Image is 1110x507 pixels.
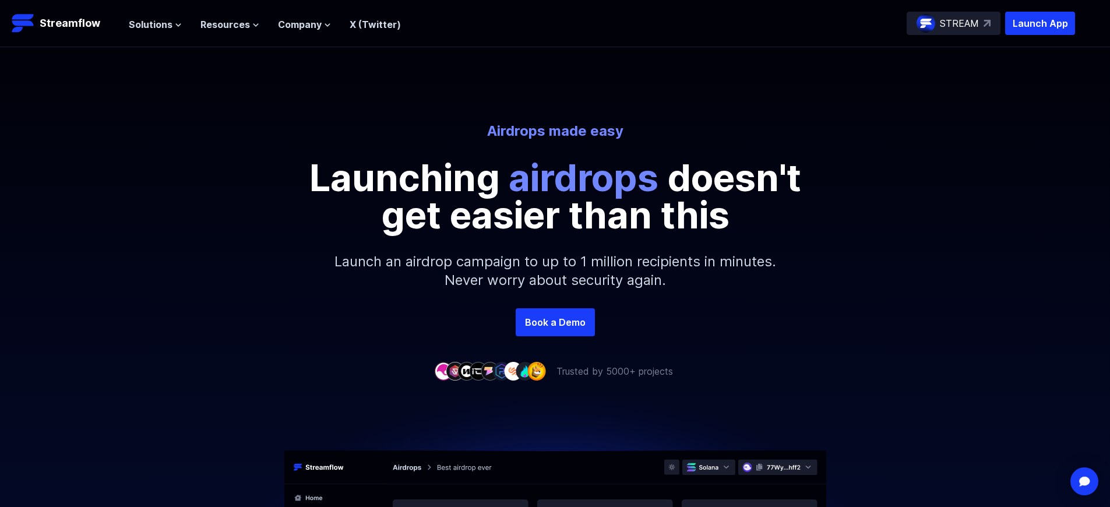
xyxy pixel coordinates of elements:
[232,122,878,140] p: Airdrops made easy
[907,12,1000,35] a: STREAM
[12,12,35,35] img: Streamflow Logo
[305,234,806,308] p: Launch an airdrop campaign to up to 1 million recipients in minutes. Never worry about security a...
[481,362,499,380] img: company-5
[940,16,979,30] p: STREAM
[492,362,511,380] img: company-6
[40,15,100,31] p: Streamflow
[200,17,250,31] span: Resources
[129,17,172,31] span: Solutions
[516,362,534,380] img: company-8
[200,17,259,31] button: Resources
[509,155,658,200] span: airdrops
[278,17,322,31] span: Company
[917,14,935,33] img: streamflow-logo-circle.png
[12,12,117,35] a: Streamflow
[1070,467,1098,495] div: Open Intercom Messenger
[350,19,401,30] a: X (Twitter)
[504,362,523,380] img: company-7
[984,20,991,27] img: top-right-arrow.svg
[469,362,488,380] img: company-4
[527,362,546,380] img: company-9
[556,364,673,378] p: Trusted by 5000+ projects
[434,362,453,380] img: company-1
[446,362,464,380] img: company-2
[129,17,182,31] button: Solutions
[293,159,817,234] p: Launching doesn't get easier than this
[1005,12,1075,35] button: Launch App
[457,362,476,380] img: company-3
[516,308,595,336] a: Book a Demo
[278,17,331,31] button: Company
